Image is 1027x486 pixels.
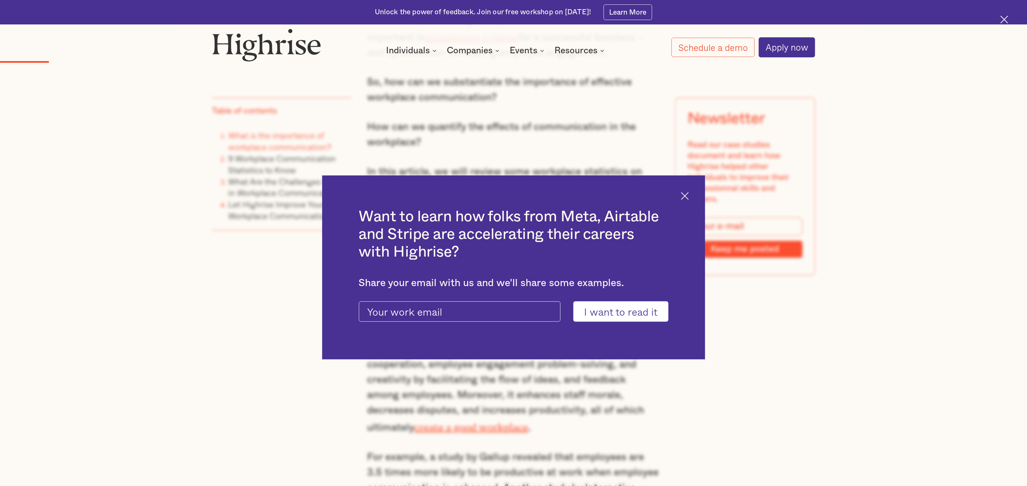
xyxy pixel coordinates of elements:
img: Cross icon [681,192,689,200]
div: Companies [447,46,493,55]
div: Individuals [386,46,430,55]
a: Learn More [604,4,652,20]
h2: Want to learn how folks from Meta, Airtable and Stripe are accelerating their careers with Highrise? [359,208,668,261]
div: Individuals [386,46,439,55]
input: Your work email [359,301,561,322]
a: Schedule a demo [672,38,755,57]
div: Unlock the power of feedback. Join our free workshop on [DATE]! [375,7,591,17]
div: Events [510,46,537,55]
img: Cross icon [1001,16,1008,23]
div: Resources [554,46,598,55]
div: Companies [447,46,501,55]
input: I want to read it [573,301,668,322]
form: current-ascender-blog-article-modal-form [359,301,668,322]
div: Share your email with us and we'll share some examples. [359,277,668,289]
div: Events [510,46,546,55]
div: Resources [554,46,606,55]
img: Highrise logo [212,29,321,61]
a: Apply now [759,37,815,57]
